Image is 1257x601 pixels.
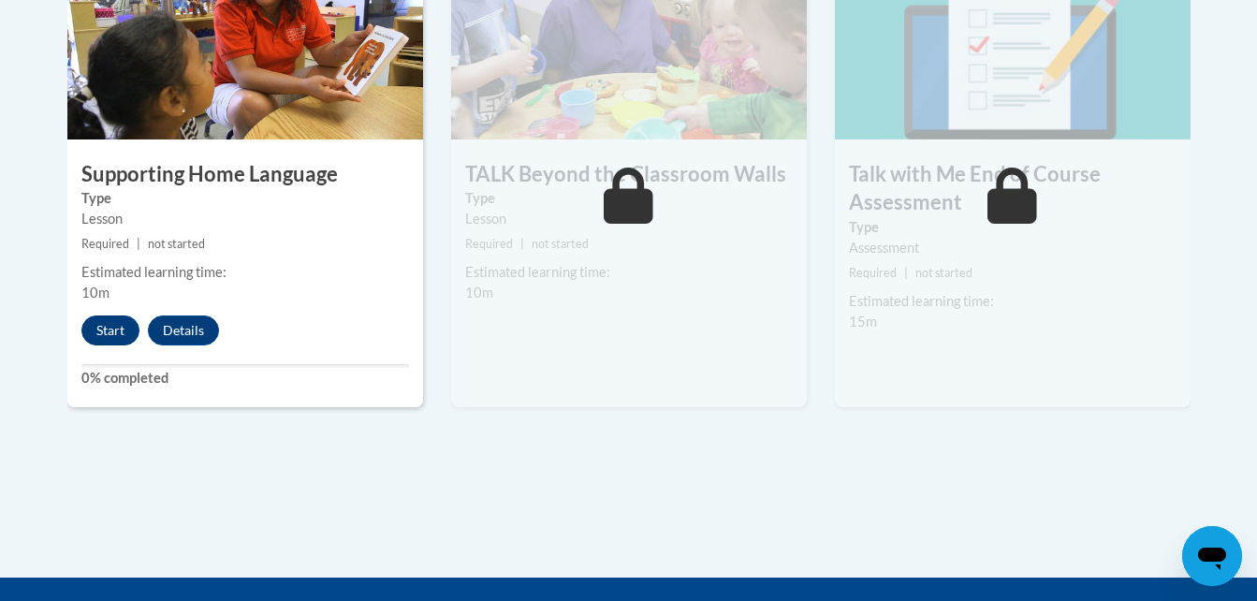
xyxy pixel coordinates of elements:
span: | [520,237,524,251]
h3: TALK Beyond the Classroom Walls [451,160,807,189]
span: not started [915,266,972,280]
span: 10m [81,285,110,300]
div: Estimated learning time: [465,262,793,283]
iframe: Button to launch messaging window [1182,526,1242,586]
label: Type [849,217,1177,238]
span: 10m [465,285,493,300]
div: Estimated learning time: [849,291,1177,312]
button: Details [148,315,219,345]
div: Assessment [849,238,1177,258]
label: Type [81,188,409,209]
button: Start [81,315,139,345]
span: Required [81,237,129,251]
div: Lesson [81,209,409,229]
div: Lesson [465,209,793,229]
span: not started [148,237,205,251]
span: | [137,237,140,251]
div: Estimated learning time: [81,262,409,283]
h3: Supporting Home Language [67,160,423,189]
span: not started [532,237,589,251]
h3: Talk with Me End of Course Assessment [835,160,1191,218]
span: | [904,266,908,280]
label: Type [465,188,793,209]
span: Required [465,237,513,251]
label: 0% completed [81,368,409,388]
span: 15m [849,314,877,330]
span: Required [849,266,897,280]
